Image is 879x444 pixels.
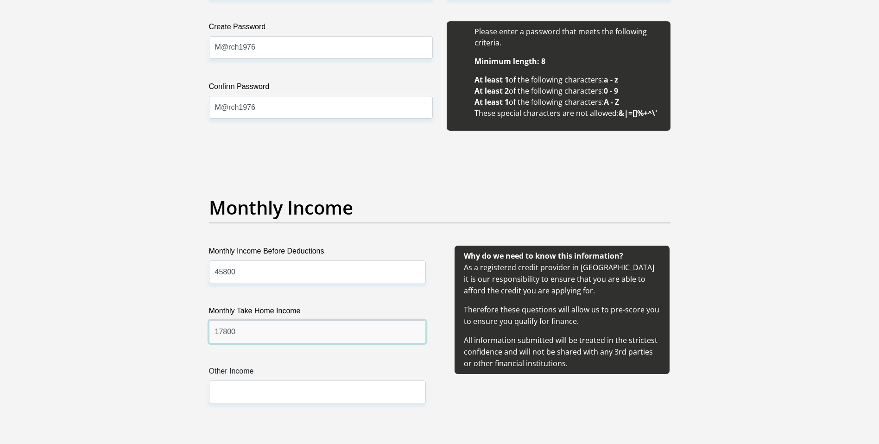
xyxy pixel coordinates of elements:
b: Why do we need to know this information? [464,251,623,261]
label: Other Income [209,366,426,381]
input: Monthly Income Before Deductions [209,260,426,283]
b: 0 - 9 [604,86,618,96]
li: Please enter a password that meets the following criteria. [474,26,661,48]
input: Other Income [209,381,426,403]
b: At least 2 [474,86,509,96]
input: Create Password [209,36,433,59]
b: At least 1 [474,97,509,107]
b: Minimum length: 8 [474,56,545,66]
li: These special characters are not allowed: [474,108,661,119]
label: Confirm Password [209,81,433,96]
li: of the following characters: [474,74,661,85]
h2: Monthly Income [209,197,670,219]
b: A - Z [604,97,619,107]
b: At least 1 [474,75,509,85]
li: of the following characters: [474,85,661,96]
label: Monthly Income Before Deductions [209,246,426,260]
b: &|=[]%+^\' [619,108,657,118]
label: Monthly Take Home Income [209,305,426,320]
input: Monthly Take Home Income [209,320,426,343]
li: of the following characters: [474,96,661,108]
label: Create Password [209,21,433,36]
span: As a registered credit provider in [GEOGRAPHIC_DATA] it is our responsibility to ensure that you ... [464,251,659,368]
input: Confirm Password [209,96,433,119]
b: a - z [604,75,618,85]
